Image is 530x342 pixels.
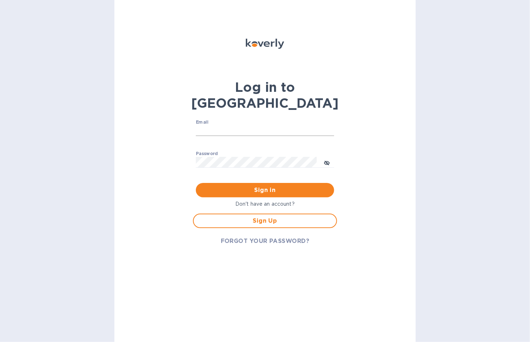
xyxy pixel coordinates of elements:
[196,120,209,124] label: Email
[193,200,337,208] p: Don't have an account?
[196,152,218,156] label: Password
[192,79,339,111] b: Log in to [GEOGRAPHIC_DATA]
[246,39,284,49] img: Koverly
[221,237,310,245] span: FORGOT YOUR PASSWORD?
[215,234,315,248] button: FORGOT YOUR PASSWORD?
[193,214,337,228] button: Sign Up
[320,155,334,170] button: toggle password visibility
[202,186,328,194] span: Sign in
[199,217,331,225] span: Sign Up
[196,183,334,197] button: Sign in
